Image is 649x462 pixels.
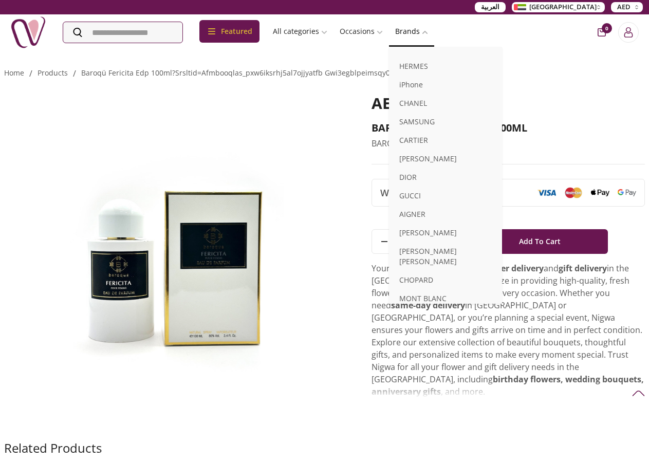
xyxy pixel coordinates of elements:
img: Visa [537,189,556,196]
a: [PERSON_NAME] [389,224,502,242]
button: [GEOGRAPHIC_DATA] [512,2,605,12]
input: Search [63,22,182,43]
img: BAROQUE FERICITA EDP 100ML [4,94,347,416]
button: AED [611,2,643,12]
h2: Related Products [4,440,102,456]
a: MONT BLANC [389,289,502,308]
button: Login [618,22,639,43]
a: AIGNER [389,205,502,224]
span: العربية [481,2,499,12]
h2: BAROQUE FERICITA EDP 100ML [372,121,645,135]
a: CHANEL [389,94,502,113]
a: HERMES [389,57,502,76]
li: / [73,67,76,80]
a: GUCCI [389,187,502,205]
a: iPhone [389,76,502,94]
img: Mastercard [564,187,583,198]
span: AED 360 [372,93,433,114]
a: [PERSON_NAME] [PERSON_NAME] [389,242,502,271]
a: CARTIER [389,131,502,150]
div: Featured [199,20,259,43]
span: Ways to pay [380,186,434,200]
strong: gift delivery [559,263,607,274]
button: cart-button [598,28,606,36]
a: SAMSUNG [389,113,502,131]
strong: birthday flowers, wedding bouquets, anniversary gifts [372,374,644,397]
a: CHOPARD [389,271,502,289]
strong: same-day delivery [391,300,465,311]
p: Your premier destination for and in the [GEOGRAPHIC_DATA]. We specialize in providing high-qualit... [372,262,645,398]
a: products [38,68,68,78]
img: Nigwa-uae-gifts [10,14,46,50]
strong: flower delivery [483,263,544,274]
span: [GEOGRAPHIC_DATA] [529,2,597,12]
img: Arabic_dztd3n.png [514,4,526,10]
li: / [29,67,32,80]
a: [PERSON_NAME] [389,150,502,168]
p: BAROQUE FERICITA EDP 100ML [372,137,645,150]
a: Brands [389,22,434,41]
span: 0 [602,23,612,33]
a: DIOR [389,168,502,187]
img: Apple Pay [591,189,609,197]
a: All categories [267,22,333,41]
span: AED [617,2,631,12]
button: Add To Cart [471,229,608,254]
span: Add To Cart [519,232,561,251]
img: arrow [632,387,645,400]
a: Home [4,68,24,78]
a: baroqü fericita edp 100ml?srsltid=afmbooqlas_pxw6iksrhj5al7ojjyatfb gwi3egblpeimsqy0s6kuri [81,68,411,78]
img: Google Pay [618,189,636,196]
a: Occasions [333,22,389,41]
